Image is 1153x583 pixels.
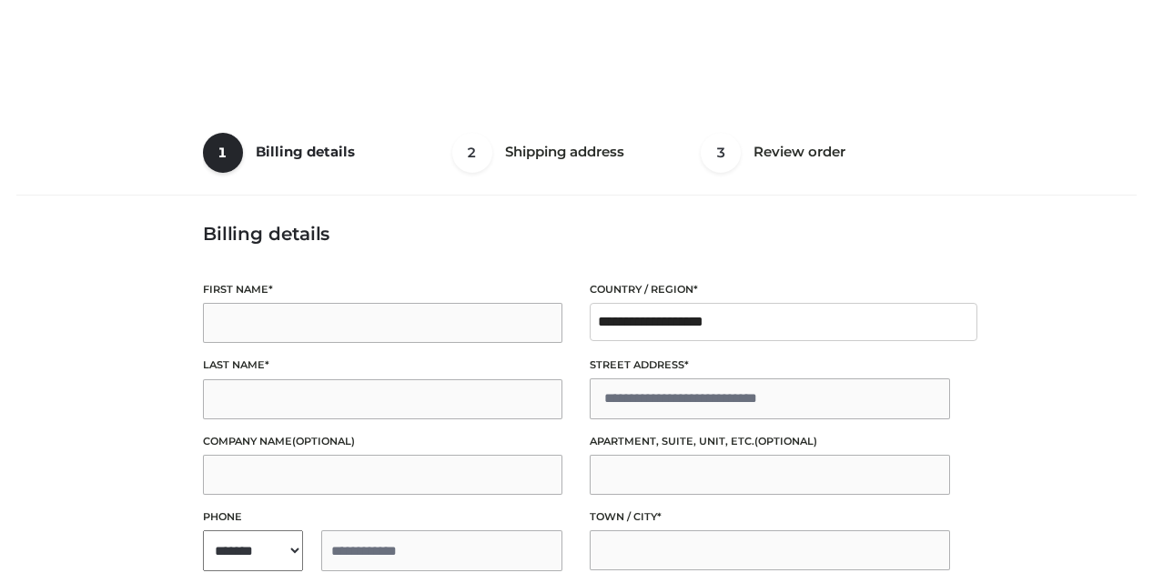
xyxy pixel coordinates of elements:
[590,281,950,298] label: Country / Region
[203,223,950,245] h3: Billing details
[753,143,845,160] span: Review order
[203,508,563,526] label: Phone
[292,435,355,447] span: (optional)
[203,433,563,450] label: Company name
[754,435,817,447] span: (optional)
[256,143,355,160] span: Billing details
[203,133,243,173] span: 1
[452,133,492,173] span: 2
[590,433,950,450] label: Apartment, suite, unit, etc.
[590,508,950,526] label: Town / City
[203,357,563,374] label: Last name
[590,357,950,374] label: Street address
[203,281,563,298] label: First name
[701,133,741,173] span: 3
[505,143,624,160] span: Shipping address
